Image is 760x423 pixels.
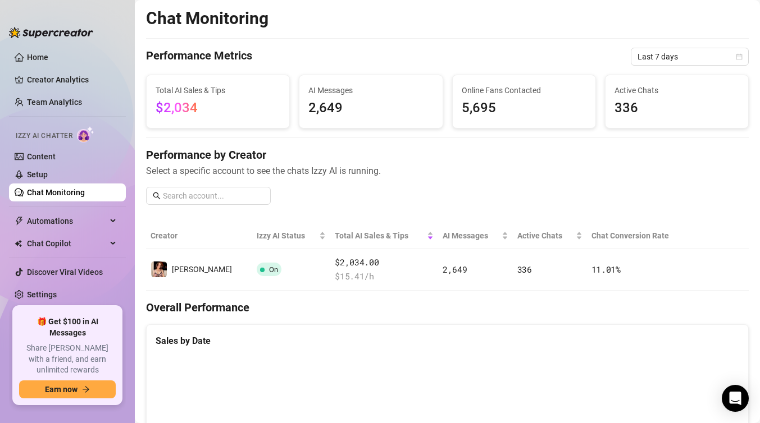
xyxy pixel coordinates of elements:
[151,261,167,277] img: Blair
[308,98,433,119] span: 2,649
[19,380,116,398] button: Earn nowarrow-right
[27,290,57,299] a: Settings
[77,126,94,142] img: AI Chatter
[517,264,532,275] span: 336
[16,131,72,141] span: Izzy AI Chatter
[19,343,116,376] span: Share [PERSON_NAME] with a friend, and earn unlimited rewards
[27,98,82,107] a: Team Analytics
[146,147,749,163] h4: Performance by Creator
[462,84,586,96] span: Online Fans Contacted
[308,84,433,96] span: AI Messages
[587,223,689,249] th: Chat Conversion Rate
[156,334,739,348] div: Sales by Date
[146,48,252,66] h4: Performance Metrics
[45,385,78,394] span: Earn now
[736,53,743,60] span: calendar
[615,84,739,96] span: Active Chats
[27,235,107,252] span: Chat Copilot
[19,316,116,338] span: 🎁 Get $100 in AI Messages
[252,223,330,249] th: Izzy AI Status
[722,385,749,412] div: Open Intercom Messenger
[15,217,24,226] span: thunderbolt
[156,100,198,116] span: $2,034
[257,229,317,242] span: Izzy AI Status
[462,98,586,119] span: 5,695
[335,229,425,242] span: Total AI Sales & Tips
[335,256,434,269] span: $2,034.00
[27,212,107,230] span: Automations
[443,264,467,275] span: 2,649
[269,265,278,274] span: On
[27,152,56,161] a: Content
[335,270,434,283] span: $ 15.41 /h
[146,164,749,178] span: Select a specific account to see the chats Izzy AI is running.
[517,229,574,242] span: Active Chats
[591,264,621,275] span: 11.01 %
[27,188,85,197] a: Chat Monitoring
[163,190,264,202] input: Search account...
[156,84,280,96] span: Total AI Sales & Tips
[330,223,438,249] th: Total AI Sales & Tips
[513,223,587,249] th: Active Chats
[146,8,268,29] h2: Chat Monitoring
[146,223,252,249] th: Creator
[153,192,161,200] span: search
[638,48,742,65] span: Last 7 days
[27,71,117,89] a: Creator Analytics
[27,53,48,62] a: Home
[82,385,90,393] span: arrow-right
[9,27,93,38] img: logo-BBDzfeDw.svg
[27,170,48,179] a: Setup
[438,223,513,249] th: AI Messages
[146,300,749,315] h4: Overall Performance
[443,229,499,242] span: AI Messages
[15,240,22,247] img: Chat Copilot
[27,268,103,277] a: Discover Viral Videos
[615,98,739,119] span: 336
[172,265,232,274] span: [PERSON_NAME]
